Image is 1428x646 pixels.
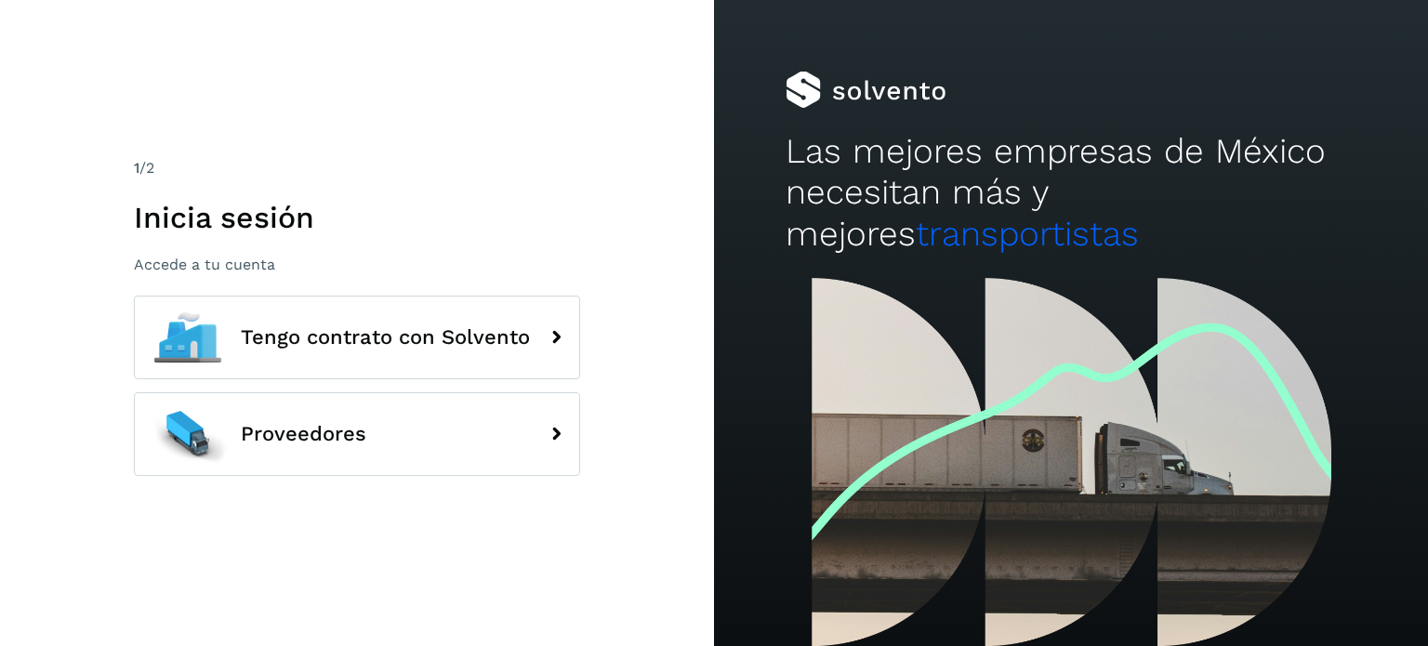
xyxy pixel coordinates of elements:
[134,157,580,179] div: /2
[134,200,580,235] h1: Inicia sesión
[241,423,366,445] span: Proveedores
[134,256,580,273] p: Accede a tu cuenta
[916,214,1139,254] span: transportistas
[134,392,580,476] button: Proveedores
[134,296,580,379] button: Tengo contrato con Solvento
[241,326,530,349] span: Tengo contrato con Solvento
[134,159,139,177] span: 1
[786,131,1356,255] h2: Las mejores empresas de México necesitan más y mejores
